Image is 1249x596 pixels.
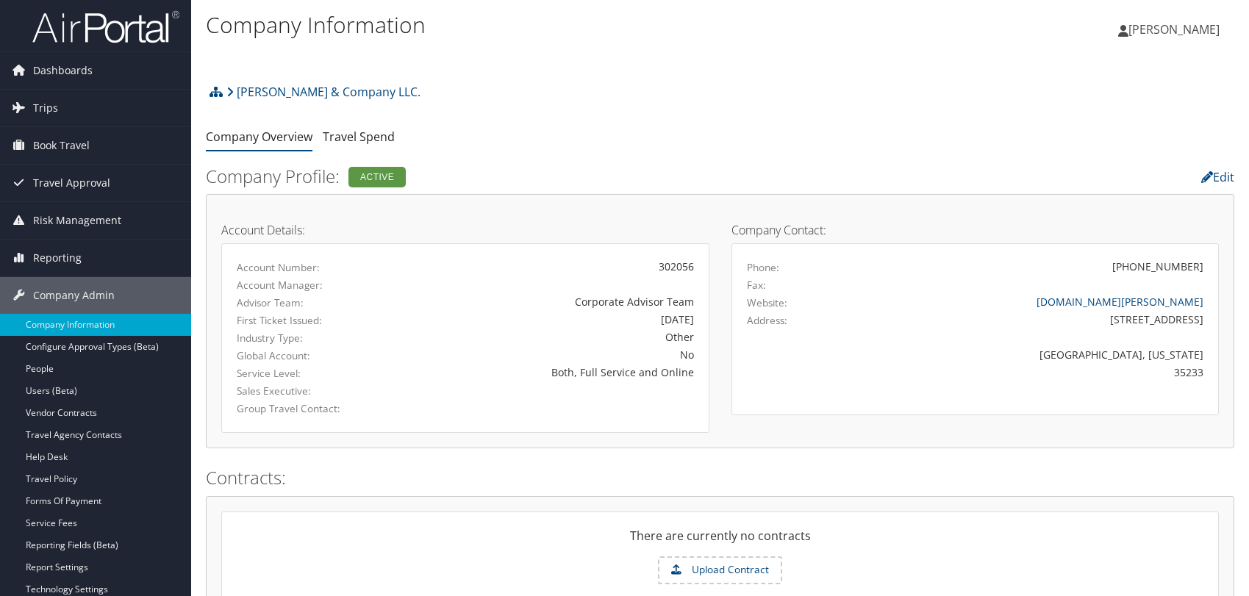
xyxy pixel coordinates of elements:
label: Sales Executive: [237,384,374,398]
label: First Ticket Issued: [237,313,374,328]
a: Travel Spend [323,129,395,145]
a: [DOMAIN_NAME][PERSON_NAME] [1037,295,1203,309]
h4: Account Details: [221,224,709,236]
label: Account Number: [237,260,374,275]
h4: Company Contact: [731,224,1220,236]
div: Active [348,167,406,187]
a: [PERSON_NAME] & Company LLC. [226,77,420,107]
div: 35233 [866,365,1203,380]
span: Reporting [33,240,82,276]
span: Travel Approval [33,165,110,201]
div: Both, Full Service and Online [396,365,693,380]
span: Book Travel [33,127,90,164]
div: [PHONE_NUMBER] [1112,259,1203,274]
div: [STREET_ADDRESS] [866,312,1203,327]
div: No [396,347,693,362]
div: [GEOGRAPHIC_DATA], [US_STATE] [866,347,1203,362]
a: Edit [1201,169,1234,185]
label: Website: [747,295,787,310]
label: Upload Contract [659,558,781,583]
span: Company Admin [33,277,115,314]
div: [DATE] [396,312,693,327]
span: Risk Management [33,202,121,239]
span: [PERSON_NAME] [1128,21,1220,37]
label: Phone: [747,260,779,275]
div: Corporate Advisor Team [396,294,693,309]
div: There are currently no contracts [222,527,1218,556]
div: 302056 [396,259,693,274]
div: Other [396,329,693,345]
label: Advisor Team: [237,295,374,310]
label: Service Level: [237,366,374,381]
h2: Contracts: [206,465,1234,490]
label: Address: [747,313,787,328]
h1: Company Information [206,10,892,40]
span: Trips [33,90,58,126]
span: Dashboards [33,52,93,89]
label: Fax: [747,278,766,292]
img: airportal-logo.png [32,10,179,44]
a: [PERSON_NAME] [1118,7,1234,51]
h2: Company Profile: [206,164,884,189]
label: Global Account: [237,348,374,363]
label: Account Manager: [237,278,374,292]
label: Group Travel Contact: [237,401,374,416]
label: Industry Type: [237,331,374,345]
a: Company Overview [206,129,312,145]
